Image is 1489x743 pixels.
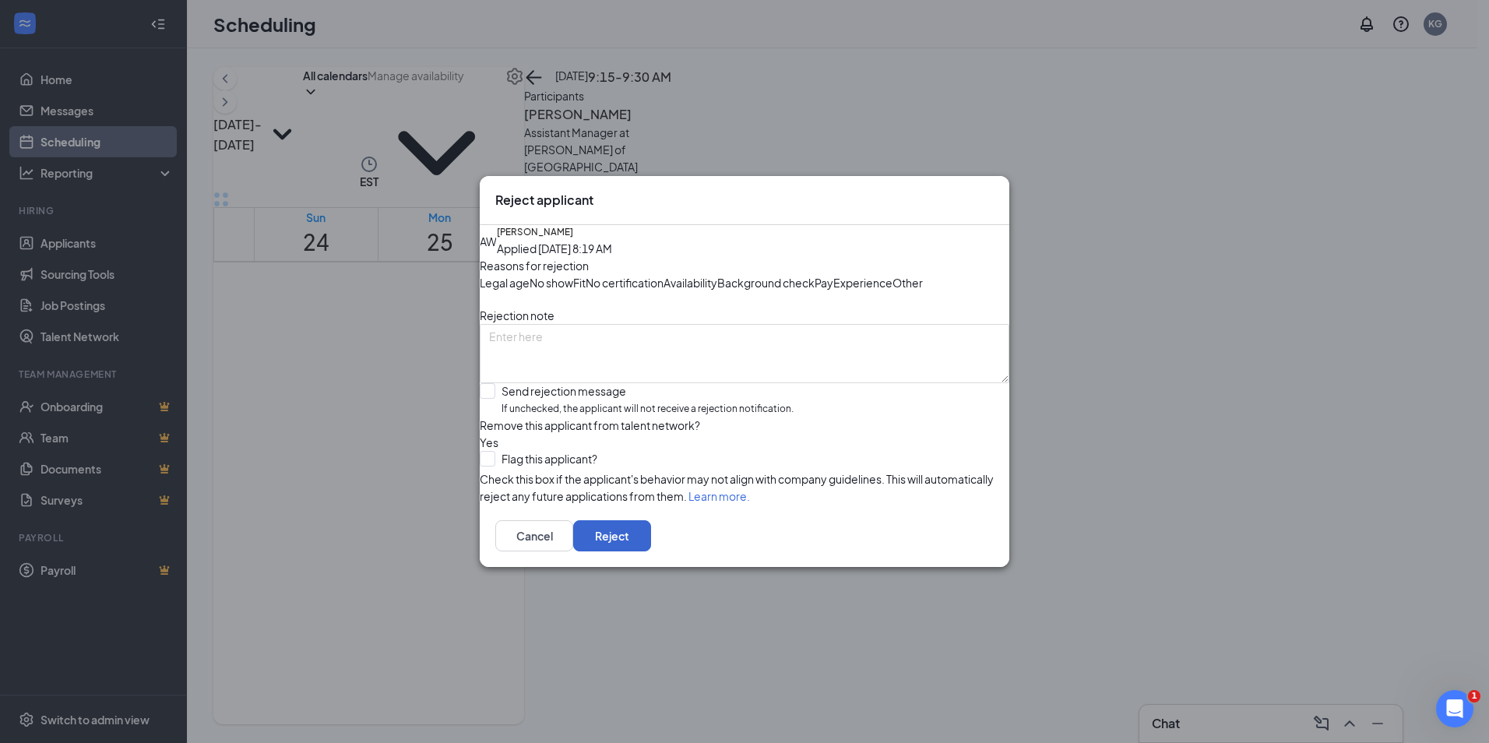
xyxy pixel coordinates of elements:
span: Other [892,274,923,291]
span: Remove this applicant from talent network? [480,418,700,432]
button: Cancel [495,520,573,551]
span: Legal age [480,274,530,291]
span: Fit [573,274,586,291]
span: Reasons for rejection [480,259,589,273]
span: No certification [586,274,664,291]
span: Experience [833,274,892,291]
a: Learn more. [688,489,750,503]
span: Availability [664,274,717,291]
span: Pay [815,274,833,291]
div: Applied [DATE] 8:19 AM [497,240,612,257]
span: Check this box if the applicant's behavior may not align with company guidelines. This will autom... [480,472,994,503]
span: 1 [1468,690,1480,703]
span: Yes [480,434,498,451]
div: AW [480,233,497,250]
h3: Reject applicant [495,192,593,209]
span: Rejection note [480,308,554,322]
h5: [PERSON_NAME] [497,225,573,239]
iframe: Intercom live chat [1436,690,1473,727]
span: No show [530,274,573,291]
button: Reject [573,520,651,551]
span: Background check [717,274,815,291]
